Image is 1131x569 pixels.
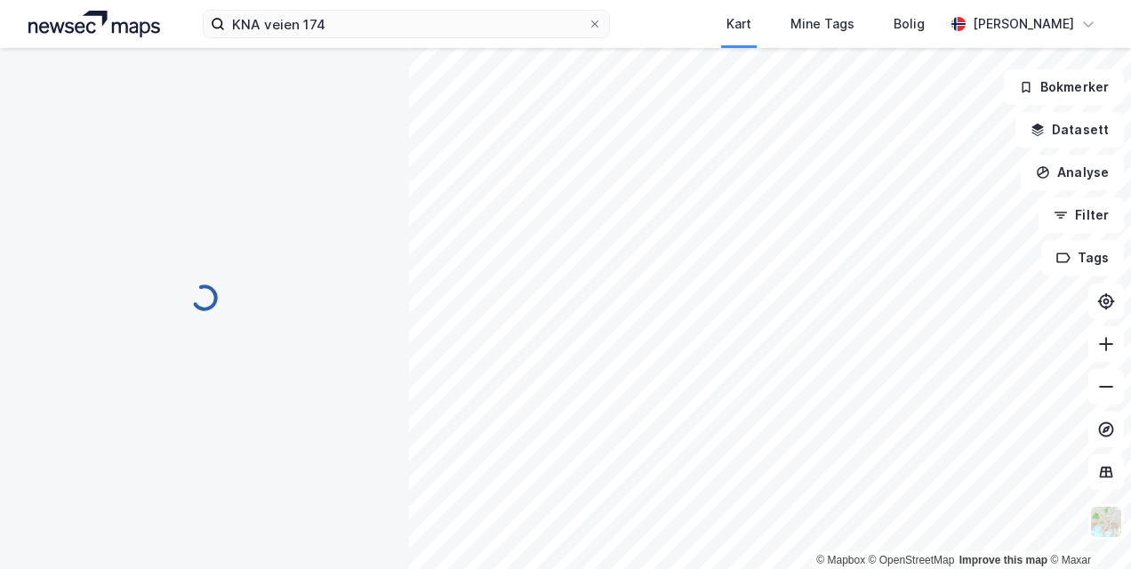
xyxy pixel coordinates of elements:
a: Mapbox [816,554,865,566]
button: Analyse [1021,155,1124,190]
iframe: Chat Widget [1042,484,1131,569]
button: Datasett [1015,112,1124,148]
button: Tags [1041,240,1124,276]
button: Filter [1039,197,1124,233]
div: Kart [726,13,751,35]
div: Bolig [894,13,925,35]
div: Kontrollprogram for chat [1042,484,1131,569]
img: spinner.a6d8c91a73a9ac5275cf975e30b51cfb.svg [190,284,219,312]
a: OpenStreetMap [869,554,955,566]
div: [PERSON_NAME] [973,13,1074,35]
input: Søk på adresse, matrikkel, gårdeiere, leietakere eller personer [225,11,587,37]
button: Bokmerker [1004,69,1124,105]
a: Improve this map [959,554,1047,566]
div: Mine Tags [790,13,854,35]
img: logo.a4113a55bc3d86da70a041830d287a7e.svg [28,11,160,37]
